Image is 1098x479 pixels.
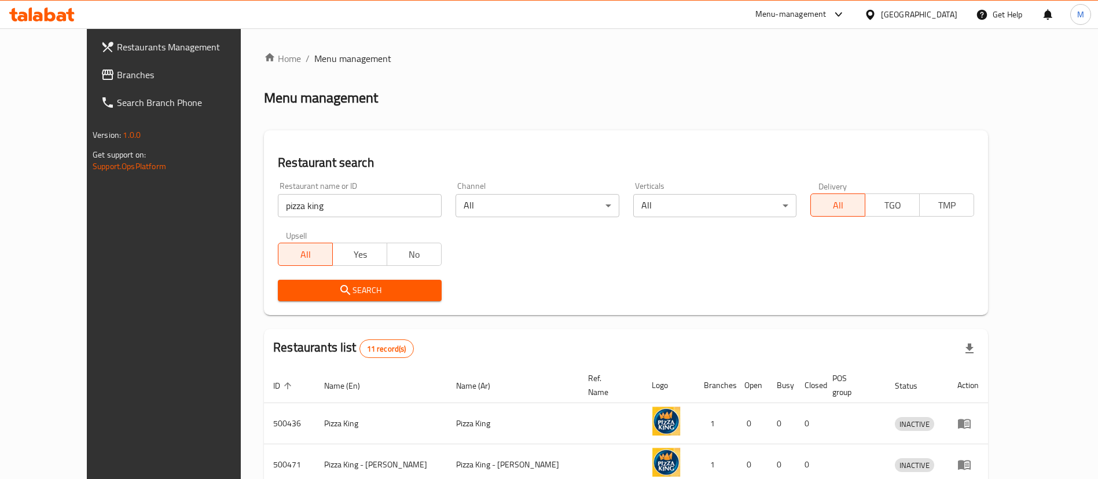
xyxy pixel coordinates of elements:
[755,8,827,21] div: Menu-management
[652,448,681,477] img: Pizza King - Masaken Sheraton
[392,246,437,263] span: No
[278,154,974,171] h2: Restaurant search
[117,40,261,54] span: Restaurants Management
[957,416,979,430] div: Menu
[695,403,735,444] td: 1
[768,368,795,403] th: Busy
[91,33,270,61] a: Restaurants Management
[123,127,141,142] span: 1.0.0
[264,52,301,65] a: Home
[117,68,261,82] span: Branches
[895,459,934,472] span: INACTIVE
[818,182,847,190] label: Delivery
[768,403,795,444] td: 0
[895,458,934,472] div: INACTIVE
[387,243,442,266] button: No
[314,52,391,65] span: Menu management
[588,371,629,399] span: Ref. Name
[881,8,957,21] div: [GEOGRAPHIC_DATA]
[264,403,315,444] td: 500436
[735,403,768,444] td: 0
[948,368,988,403] th: Action
[91,61,270,89] a: Branches
[695,368,735,403] th: Branches
[286,231,307,239] label: Upsell
[283,246,328,263] span: All
[865,193,920,217] button: TGO
[117,96,261,109] span: Search Branch Phone
[810,193,865,217] button: All
[832,371,872,399] span: POS group
[924,197,970,214] span: TMP
[264,52,988,65] nav: breadcrumb
[633,194,797,217] div: All
[795,368,823,403] th: Closed
[337,246,383,263] span: Yes
[795,403,823,444] td: 0
[870,197,915,214] span: TGO
[264,89,378,107] h2: Menu management
[273,379,295,393] span: ID
[278,243,333,266] button: All
[315,403,447,444] td: Pizza King
[287,283,432,298] span: Search
[93,127,121,142] span: Version:
[447,403,579,444] td: Pizza King
[456,194,619,217] div: All
[642,368,695,403] th: Logo
[957,458,979,471] div: Menu
[332,243,387,266] button: Yes
[360,343,413,354] span: 11 record(s)
[278,280,442,301] button: Search
[93,147,146,162] span: Get support on:
[895,418,934,431] span: INACTIVE
[652,407,681,436] img: Pizza King
[919,193,974,217] button: TMP
[456,379,505,393] span: Name (Ar)
[93,159,166,174] a: Support.OpsPlatform
[273,339,413,358] h2: Restaurants list
[91,89,270,116] a: Search Branch Phone
[278,194,442,217] input: Search for restaurant name or ID..
[735,368,768,403] th: Open
[895,379,932,393] span: Status
[956,335,983,363] div: Export file
[359,339,414,358] div: Total records count
[816,197,861,214] span: All
[324,379,375,393] span: Name (En)
[1077,8,1084,21] span: M
[306,52,310,65] li: /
